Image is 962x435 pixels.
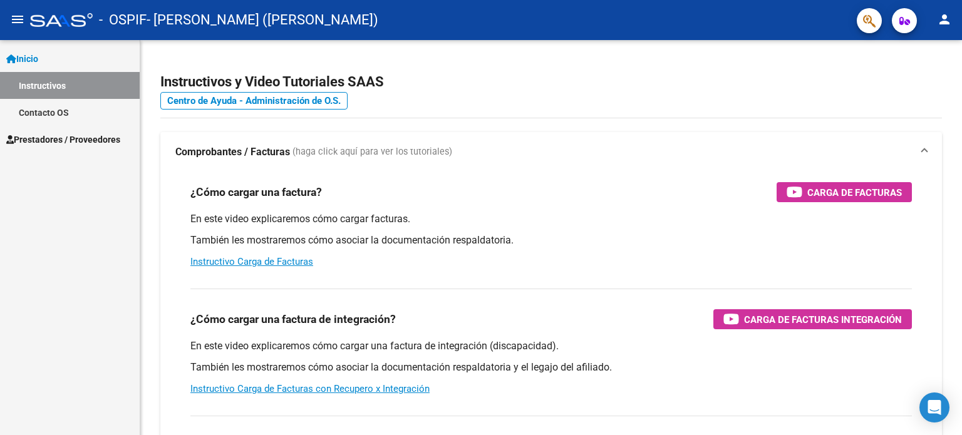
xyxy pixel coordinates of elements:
span: - OSPIF [99,6,147,34]
span: - [PERSON_NAME] ([PERSON_NAME]) [147,6,378,34]
div: Open Intercom Messenger [919,392,949,422]
span: Inicio [6,52,38,66]
mat-icon: person [937,12,952,27]
button: Carga de Facturas [777,182,912,202]
strong: Comprobantes / Facturas [175,145,290,159]
p: En este video explicaremos cómo cargar facturas. [190,212,912,226]
a: Instructivo Carga de Facturas [190,256,313,267]
span: Carga de Facturas [807,185,902,200]
a: Centro de Ayuda - Administración de O.S. [160,92,348,110]
mat-icon: menu [10,12,25,27]
mat-expansion-panel-header: Comprobantes / Facturas (haga click aquí para ver los tutoriales) [160,132,942,172]
p: También les mostraremos cómo asociar la documentación respaldatoria. [190,233,912,247]
span: (haga click aquí para ver los tutoriales) [292,145,452,159]
p: En este video explicaremos cómo cargar una factura de integración (discapacidad). [190,339,912,353]
h3: ¿Cómo cargar una factura de integración? [190,310,396,328]
h3: ¿Cómo cargar una factura? [190,183,322,201]
a: Instructivo Carga de Facturas con Recupero x Integración [190,383,430,394]
span: Prestadores / Proveedores [6,133,120,146]
button: Carga de Facturas Integración [713,309,912,329]
span: Carga de Facturas Integración [744,312,902,327]
h2: Instructivos y Video Tutoriales SAAS [160,70,942,94]
p: También les mostraremos cómo asociar la documentación respaldatoria y el legajo del afiliado. [190,361,912,374]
